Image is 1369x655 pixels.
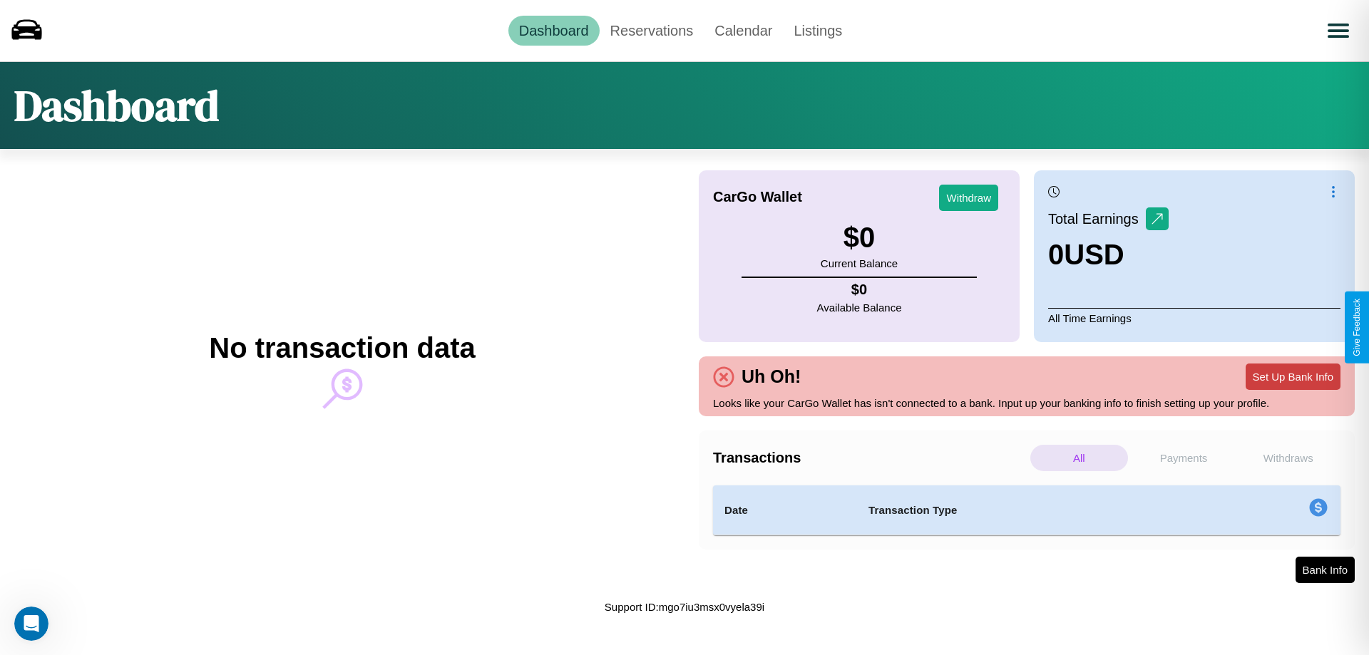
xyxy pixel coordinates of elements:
[209,332,475,364] h2: No transaction data
[713,393,1340,413] p: Looks like your CarGo Wallet has isn't connected to a bank. Input up your banking info to finish ...
[600,16,704,46] a: Reservations
[783,16,853,46] a: Listings
[1246,363,1340,390] button: Set Up Bank Info
[817,298,902,317] p: Available Balance
[868,502,1192,519] h4: Transaction Type
[14,76,219,135] h1: Dashboard
[713,450,1027,466] h4: Transactions
[1296,557,1355,583] button: Bank Info
[1352,299,1362,356] div: Give Feedback
[734,366,808,387] h4: Uh Oh!
[939,185,998,211] button: Withdraw
[1318,11,1358,51] button: Open menu
[1239,445,1337,471] p: Withdraws
[1048,308,1340,328] p: All Time Earnings
[713,189,802,205] h4: CarGo Wallet
[1048,239,1169,271] h3: 0 USD
[713,485,1340,535] table: simple table
[605,597,764,617] p: Support ID: mgo7iu3msx0vyela39i
[1135,445,1233,471] p: Payments
[821,222,898,254] h3: $ 0
[817,282,902,298] h4: $ 0
[1048,206,1146,232] p: Total Earnings
[724,502,846,519] h4: Date
[704,16,783,46] a: Calendar
[821,254,898,273] p: Current Balance
[1030,445,1128,471] p: All
[508,16,600,46] a: Dashboard
[14,607,48,641] iframe: Intercom live chat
